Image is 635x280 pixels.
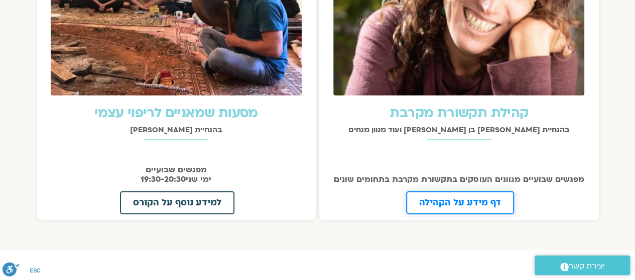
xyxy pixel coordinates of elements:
[120,191,234,214] a: למידע נוסף על הקורס
[186,174,211,185] span: ימי שני
[324,175,594,184] p: מפגשים שבועיים מגוונים העוסקים בתקשורת מקרבת בתחומים שונים
[42,126,311,134] h2: בהנחיית [PERSON_NAME]
[569,259,605,273] span: יצירת קשר
[419,198,501,207] span: דף מידע על הקהילה
[406,191,514,214] a: דף מידע על הקהילה
[535,255,630,275] a: יצירת קשר
[94,104,258,122] a: מסעות שמאניים לריפוי עצמי
[324,126,594,134] h2: בהנחיית [PERSON_NAME] בן [PERSON_NAME] ועוד מגוון מנחים
[42,165,311,184] p: 19:30-20:30
[146,164,207,175] span: מפגשים שבועיים
[390,104,528,122] a: קהילת תקשורת מקרבת
[133,198,221,207] span: למידע נוסף על הקורס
